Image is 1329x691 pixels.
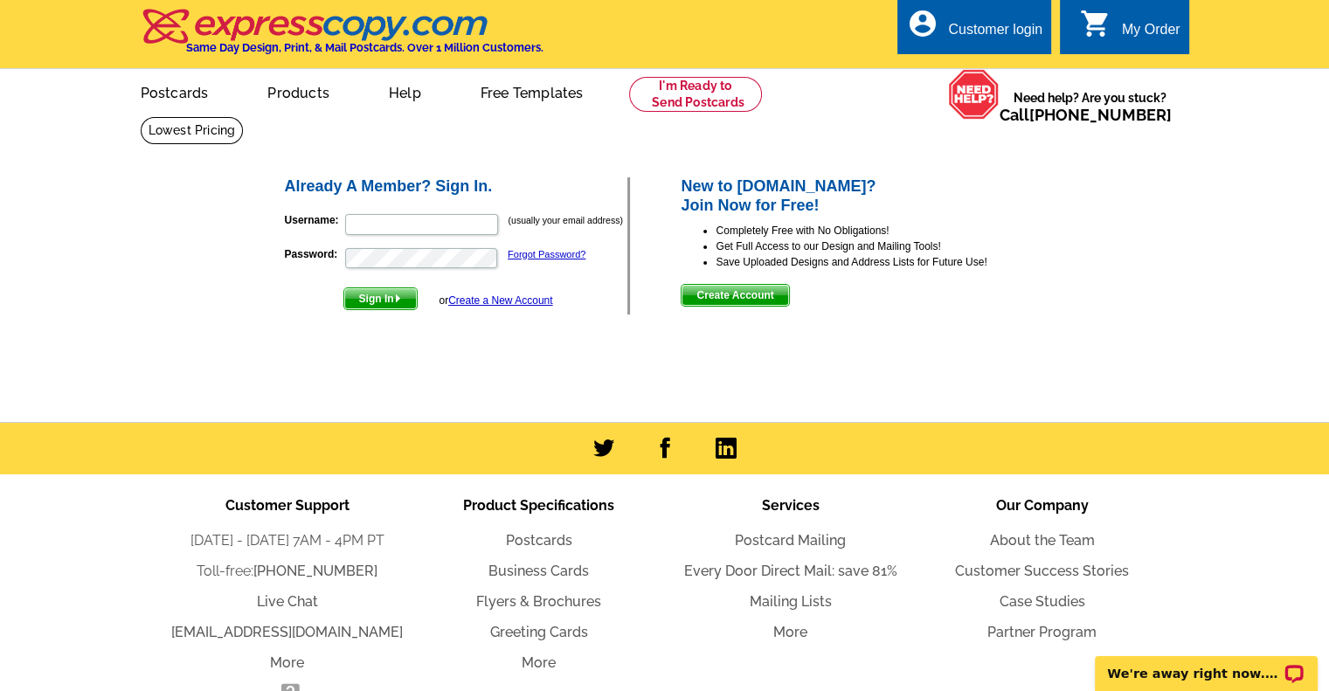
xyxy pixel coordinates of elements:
[750,593,832,610] a: Mailing Lists
[762,497,820,514] span: Services
[225,497,350,514] span: Customer Support
[113,71,237,112] a: Postcards
[1000,89,1180,124] span: Need help? Are you stuck?
[162,530,413,551] li: [DATE] - [DATE] 7AM - 4PM PT
[488,563,589,579] a: Business Cards
[716,254,1047,270] li: Save Uploaded Designs and Address Lists for Future Use!
[506,532,572,549] a: Postcards
[681,177,1047,215] h2: New to [DOMAIN_NAME]? Join Now for Free!
[453,71,612,112] a: Free Templates
[1122,22,1180,46] div: My Order
[253,563,377,579] a: [PHONE_NUMBER]
[773,624,807,640] a: More
[361,71,449,112] a: Help
[239,71,357,112] a: Products
[343,287,418,310] button: Sign In
[1000,106,1172,124] span: Call
[476,593,601,610] a: Flyers & Brochures
[1080,8,1111,39] i: shopping_cart
[948,69,1000,120] img: help
[490,624,588,640] a: Greeting Cards
[285,212,343,228] label: Username:
[439,293,552,308] div: or
[463,497,614,514] span: Product Specifications
[1080,19,1180,41] a: shopping_cart My Order
[684,563,897,579] a: Every Door Direct Mail: save 81%
[508,249,585,259] a: Forgot Password?
[990,532,1095,549] a: About the Team
[996,497,1089,514] span: Our Company
[270,654,304,671] a: More
[1083,636,1329,691] iframe: LiveChat chat widget
[906,8,938,39] i: account_circle
[681,284,789,307] button: Create Account
[1029,106,1172,124] a: [PHONE_NUMBER]
[509,215,623,225] small: (usually your email address)
[285,246,343,262] label: Password:
[735,532,846,549] a: Postcard Mailing
[394,294,402,302] img: button-next-arrow-white.png
[682,285,788,306] span: Create Account
[141,21,543,54] a: Same Day Design, Print, & Mail Postcards. Over 1 Million Customers.
[344,288,417,309] span: Sign In
[257,593,318,610] a: Live Chat
[948,22,1042,46] div: Customer login
[906,19,1042,41] a: account_circle Customer login
[285,177,628,197] h2: Already A Member? Sign In.
[955,563,1129,579] a: Customer Success Stories
[716,238,1047,254] li: Get Full Access to our Design and Mailing Tools!
[448,294,552,307] a: Create a New Account
[186,41,543,54] h4: Same Day Design, Print, & Mail Postcards. Over 1 Million Customers.
[522,654,556,671] a: More
[716,223,1047,238] li: Completely Free with No Obligations!
[1000,593,1085,610] a: Case Studies
[171,624,403,640] a: [EMAIL_ADDRESS][DOMAIN_NAME]
[987,624,1097,640] a: Partner Program
[162,561,413,582] li: Toll-free:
